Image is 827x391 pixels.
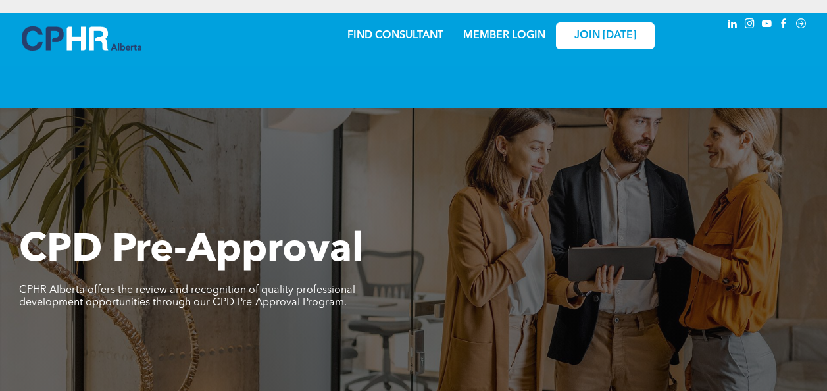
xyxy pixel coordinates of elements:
a: MEMBER LOGIN [463,30,545,41]
a: youtube [760,16,774,34]
a: instagram [743,16,757,34]
a: Social network [794,16,809,34]
img: A blue and white logo for cp alberta [22,26,141,51]
span: CPD Pre-Approval [19,231,364,271]
span: CPHR Alberta offers the review and recognition of quality professional development opportunities ... [19,285,355,308]
a: facebook [777,16,791,34]
a: JOIN [DATE] [556,22,655,49]
a: FIND CONSULTANT [347,30,443,41]
span: JOIN [DATE] [574,30,636,42]
a: linkedin [726,16,740,34]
